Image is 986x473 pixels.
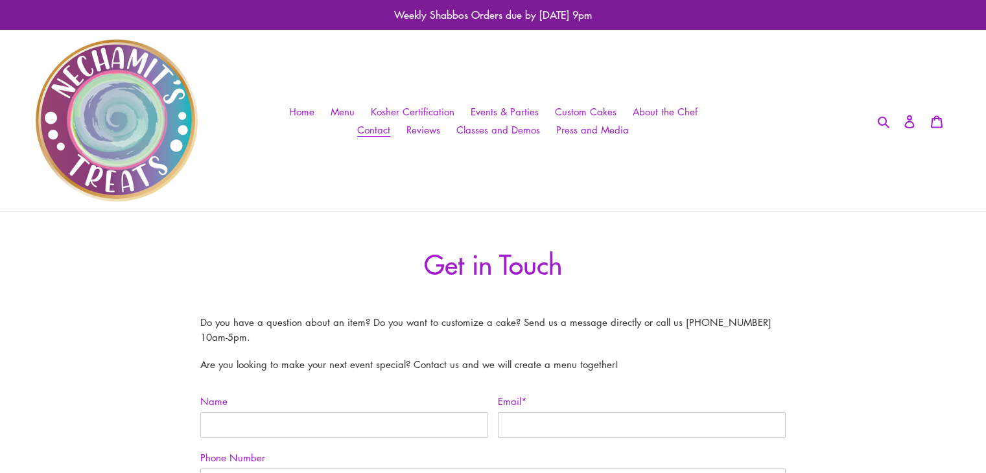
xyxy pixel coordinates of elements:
span: Kosher Certification [371,105,454,119]
span: Reviews [406,123,440,137]
a: Kosher Certification [364,102,461,121]
a: Classes and Demos [450,121,546,139]
a: Home [283,102,321,121]
h1: Get in Touch [200,248,786,279]
a: About the Chef [626,102,704,121]
a: Events & Parties [464,102,545,121]
span: Press and Media [556,123,629,137]
a: Menu [324,102,361,121]
span: Classes and Demos [456,123,540,137]
span: Events & Parties [471,105,539,119]
p: Do you have a question about an item? Do you want to customize a cake? Send us a message directly... [200,315,786,344]
p: Are you looking to make your next event special? Contact us and we will create a menu together! [200,357,786,372]
label: Name [200,394,488,409]
span: Menu [331,105,355,119]
a: Press and Media [550,121,635,139]
a: Contact [351,121,397,139]
span: Custom Cakes [555,105,616,119]
span: About the Chef [633,105,698,119]
span: Contact [357,123,390,137]
a: Reviews [400,121,447,139]
label: Phone Number [200,450,786,465]
a: Custom Cakes [548,102,623,121]
img: Nechamit&#39;s Treats [36,40,198,202]
label: Email [498,394,786,409]
span: Home [289,105,314,119]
